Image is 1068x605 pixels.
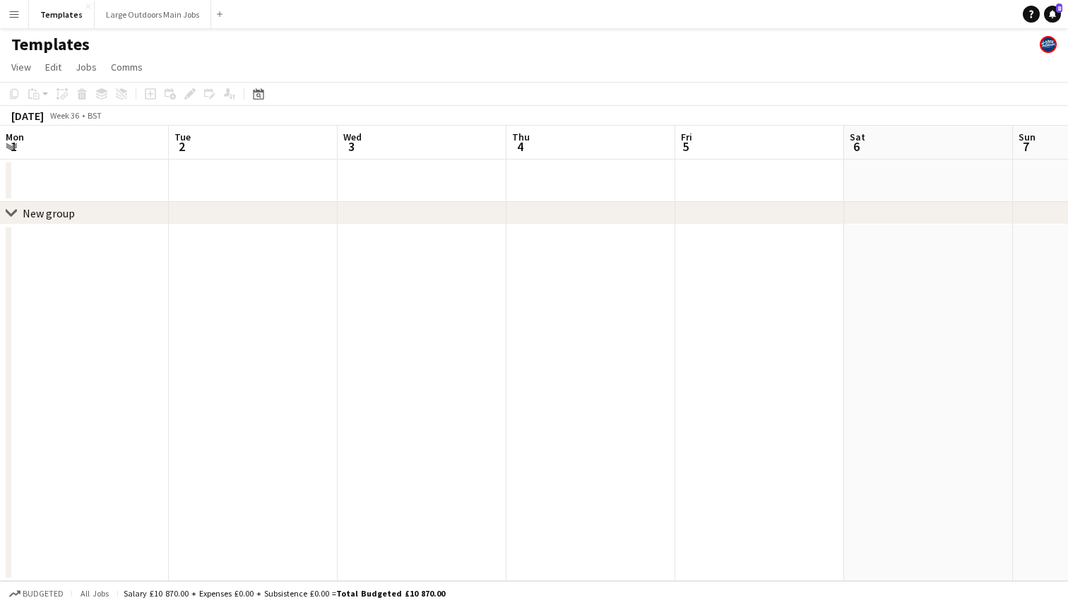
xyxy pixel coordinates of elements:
[512,131,530,143] span: Thu
[7,586,66,601] button: Budgeted
[1044,6,1061,23] a: 8
[510,138,530,155] span: 4
[1040,36,1057,53] app-user-avatar: Large Outdoors Office
[1056,4,1062,13] span: 8
[111,61,143,73] span: Comms
[679,138,692,155] span: 5
[88,110,102,121] div: BST
[47,110,82,121] span: Week 36
[681,131,692,143] span: Fri
[4,138,24,155] span: 1
[6,131,24,143] span: Mon
[124,588,445,599] div: Salary £10 870.00 + Expenses £0.00 + Subsistence £0.00 =
[40,58,67,76] a: Edit
[70,58,102,76] a: Jobs
[105,58,148,76] a: Comms
[850,131,865,143] span: Sat
[1019,131,1036,143] span: Sun
[11,34,90,55] h1: Templates
[78,588,112,599] span: All jobs
[11,61,31,73] span: View
[76,61,97,73] span: Jobs
[23,206,75,220] div: New group
[343,131,362,143] span: Wed
[23,589,64,599] span: Budgeted
[1016,138,1036,155] span: 7
[174,131,191,143] span: Tue
[848,138,865,155] span: 6
[95,1,211,28] button: Large Outdoors Main Jobs
[336,588,445,599] span: Total Budgeted £10 870.00
[341,138,362,155] span: 3
[172,138,191,155] span: 2
[45,61,61,73] span: Edit
[29,1,95,28] button: Templates
[11,109,44,123] div: [DATE]
[6,58,37,76] a: View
